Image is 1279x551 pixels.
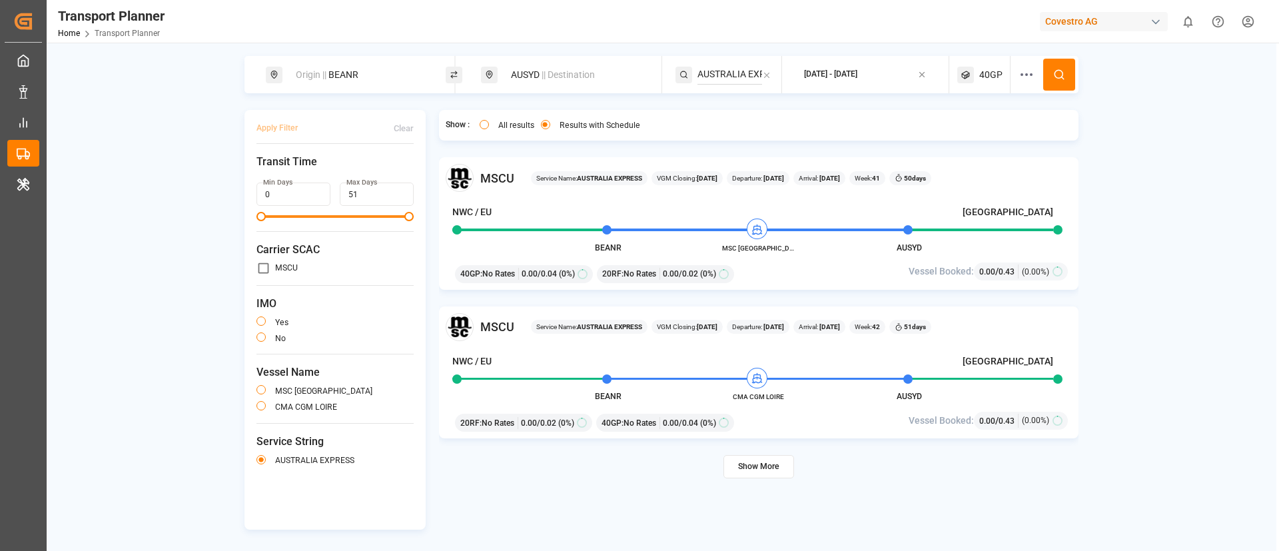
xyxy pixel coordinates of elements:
span: Vessel Booked: [909,265,974,278]
h4: NWC / EU [452,354,492,368]
span: (0%) [700,268,716,280]
span: (0%) [700,417,716,429]
button: [DATE] - [DATE] [790,62,941,88]
span: Transit Time [256,154,414,170]
span: 40GP : [602,417,624,429]
span: Maximum [404,212,414,221]
button: show 0 new notifications [1173,7,1203,37]
span: 0.00 / 0.02 [663,268,698,280]
label: yes [275,318,288,326]
div: BEANR [288,63,432,87]
label: Results with Schedule [560,121,640,129]
span: CMA CGM LOIRE [722,392,795,402]
a: Home [58,29,80,38]
span: 40GP [979,68,1003,82]
div: Covestro AG [1040,12,1168,31]
span: BEANR [595,243,622,253]
span: No Rates [482,268,515,280]
b: AUSTRALIA EXPRESS [577,323,642,330]
span: (0%) [559,268,575,280]
span: VGM Closing: [657,173,717,183]
span: MSC [GEOGRAPHIC_DATA] [722,243,795,253]
span: Departure: [732,322,784,332]
div: Transport Planner [58,6,165,26]
span: Service Name: [536,173,642,183]
span: Service String [256,434,414,450]
span: BEANR [595,392,622,401]
span: IMO [256,296,414,312]
span: VGM Closing: [657,322,717,332]
span: Show : [446,119,470,131]
span: 40GP : [460,268,482,280]
span: Origin || [296,69,326,80]
span: 0.43 [999,267,1015,276]
span: AUSYD [897,243,922,253]
label: Min Days [263,178,292,187]
label: Max Days [346,178,377,187]
span: Week: [855,173,880,183]
span: 20RF : [460,417,482,429]
span: Service Name: [536,322,642,332]
span: AUSYD [897,392,922,401]
span: 0.00 / 0.02 [521,417,556,429]
span: Vessel Booked: [909,414,974,428]
button: Show More [723,455,794,478]
b: 41 [872,175,880,182]
button: Clear [394,117,414,140]
label: no [275,334,286,342]
span: Departure: [732,173,784,183]
span: 0.00 [979,267,995,276]
b: [DATE] [697,175,717,182]
span: Minimum [256,212,266,221]
h4: [GEOGRAPHIC_DATA] [963,205,1053,219]
span: 20RF : [602,268,624,280]
img: Carrier [446,164,474,192]
b: [DATE] [762,323,784,330]
span: No Rates [624,268,656,280]
img: Carrier [446,313,474,341]
span: (0%) [558,417,574,429]
label: MSCU [275,264,298,272]
span: MSCU [480,318,514,336]
b: 42 [872,323,880,330]
div: Clear [394,123,414,135]
span: 0.43 [999,416,1015,426]
button: Help Center [1203,7,1233,37]
div: / [979,414,1019,428]
h4: [GEOGRAPHIC_DATA] [963,354,1053,368]
span: Arrival: [799,322,840,332]
div: [DATE] - [DATE] [804,69,857,81]
label: CMA CGM LOIRE [275,403,337,411]
b: AUSTRALIA EXPRESS [577,175,642,182]
span: 0.00 / 0.04 [522,268,557,280]
button: Covestro AG [1040,9,1173,34]
div: AUSYD [503,63,647,87]
input: Search Service String [697,65,762,85]
b: [DATE] [697,323,717,330]
label: All results [498,121,534,129]
span: Vessel Name [256,364,414,380]
h4: NWC / EU [452,205,492,219]
b: 51 days [904,323,926,330]
b: [DATE] [762,175,784,182]
b: [DATE] [818,175,840,182]
span: MSCU [480,169,514,187]
span: 0.00 / 0.04 [663,417,698,429]
b: [DATE] [818,323,840,330]
b: 50 days [904,175,926,182]
span: (0.00%) [1022,266,1049,278]
span: Arrival: [799,173,840,183]
label: MSC [GEOGRAPHIC_DATA] [275,387,372,395]
span: 0.00 [979,416,995,426]
span: Week: [855,322,880,332]
span: || Destination [542,69,595,80]
span: No Rates [482,417,514,429]
span: Carrier SCAC [256,242,414,258]
label: AUSTRALIA EXPRESS [275,456,354,464]
div: / [979,265,1019,278]
span: (0.00%) [1022,414,1049,426]
span: No Rates [624,417,656,429]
